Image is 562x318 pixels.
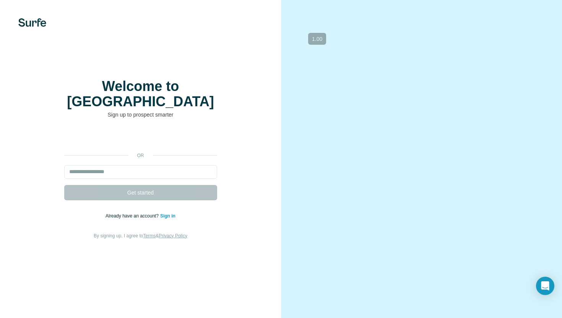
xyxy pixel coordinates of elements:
[536,277,554,295] div: Open Intercom Messenger
[94,233,187,238] span: By signing up, I agree to &
[18,18,46,27] img: Surfe's logo
[64,111,217,118] p: Sign up to prospect smarter
[64,79,217,109] h1: Welcome to [GEOGRAPHIC_DATA]
[160,213,175,219] a: Sign in
[60,130,221,147] iframe: Sign in with Google Button
[143,233,156,238] a: Terms
[106,213,160,219] span: Already have an account?
[128,152,153,159] p: or
[159,233,187,238] a: Privacy Policy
